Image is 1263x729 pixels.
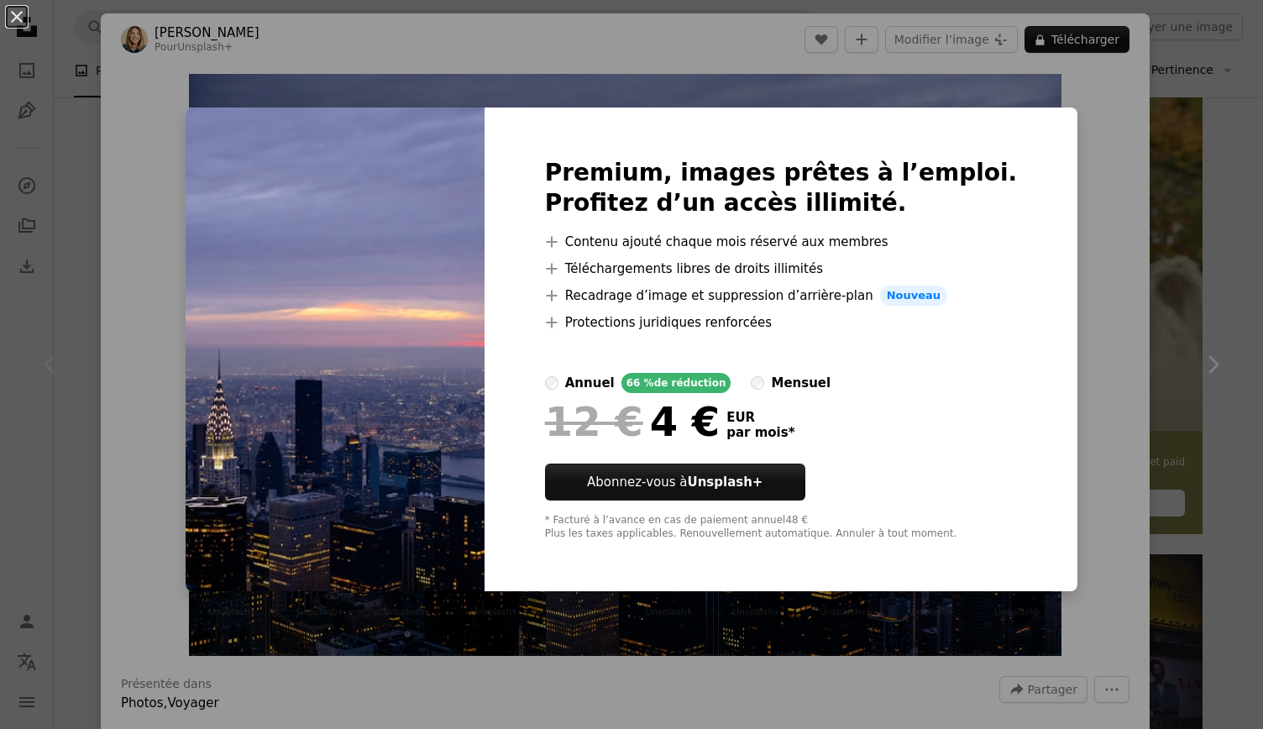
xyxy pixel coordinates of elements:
[545,400,720,443] div: 4 €
[771,373,831,393] div: mensuel
[726,425,794,440] span: par mois *
[565,373,615,393] div: annuel
[186,108,485,591] img: premium_photo-1714051660720-888e8454a021
[880,286,947,306] span: Nouveau
[545,400,643,443] span: 12 €
[621,373,731,393] div: 66 % de réduction
[545,376,558,390] input: annuel66 %de réduction
[545,312,1018,333] li: Protections juridiques renforcées
[545,286,1018,306] li: Recadrage d’image et suppression d’arrière-plan
[545,464,805,501] button: Abonnez-vous àUnsplash+
[545,158,1018,218] h2: Premium, images prêtes à l’emploi. Profitez d’un accès illimité.
[545,232,1018,252] li: Contenu ajouté chaque mois réservé aux membres
[751,376,764,390] input: mensuel
[545,259,1018,279] li: Téléchargements libres de droits illimités
[687,475,763,490] strong: Unsplash+
[726,410,794,425] span: EUR
[545,514,1018,541] div: * Facturé à l’avance en cas de paiement annuel 48 € Plus les taxes applicables. Renouvellement au...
